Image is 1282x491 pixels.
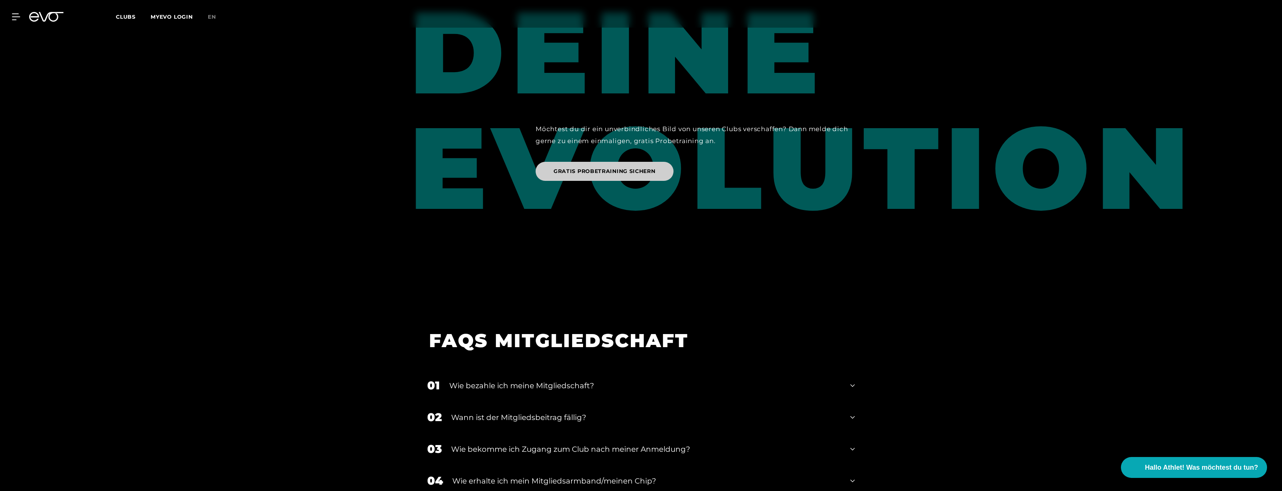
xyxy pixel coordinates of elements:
span: Clubs [116,13,136,20]
a: GRATIS PROBETRAINING SICHERN [536,156,677,186]
a: en [208,13,225,21]
div: Möchtest du dir ein unverbindliches Bild von unseren Clubs verschaffen? Dann melde dich gerne zu ... [536,123,862,147]
button: Hallo Athlet! Was möchtest du tun? [1121,457,1267,478]
span: Hallo Athlet! Was möchtest du tun? [1145,463,1258,473]
div: 01 [427,377,440,394]
div: 02 [427,409,442,426]
div: Wie bezahle ich meine Mitgliedschaft? [449,380,841,391]
a: Clubs [116,13,151,20]
div: Wie erhalte ich mein Mitgliedsarmband/meinen Chip? [452,475,841,487]
a: MYEVO LOGIN [151,13,193,20]
div: 04 [427,472,443,489]
div: 03 [427,441,442,457]
span: en [208,13,216,20]
h1: FAQS MITGLIEDSCHAFT [429,328,844,353]
div: Wann ist der Mitgliedsbeitrag fällig? [451,412,841,423]
span: GRATIS PROBETRAINING SICHERN [554,167,656,175]
div: Wie bekomme ich Zugang zum Club nach meiner Anmeldung? [451,444,841,455]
